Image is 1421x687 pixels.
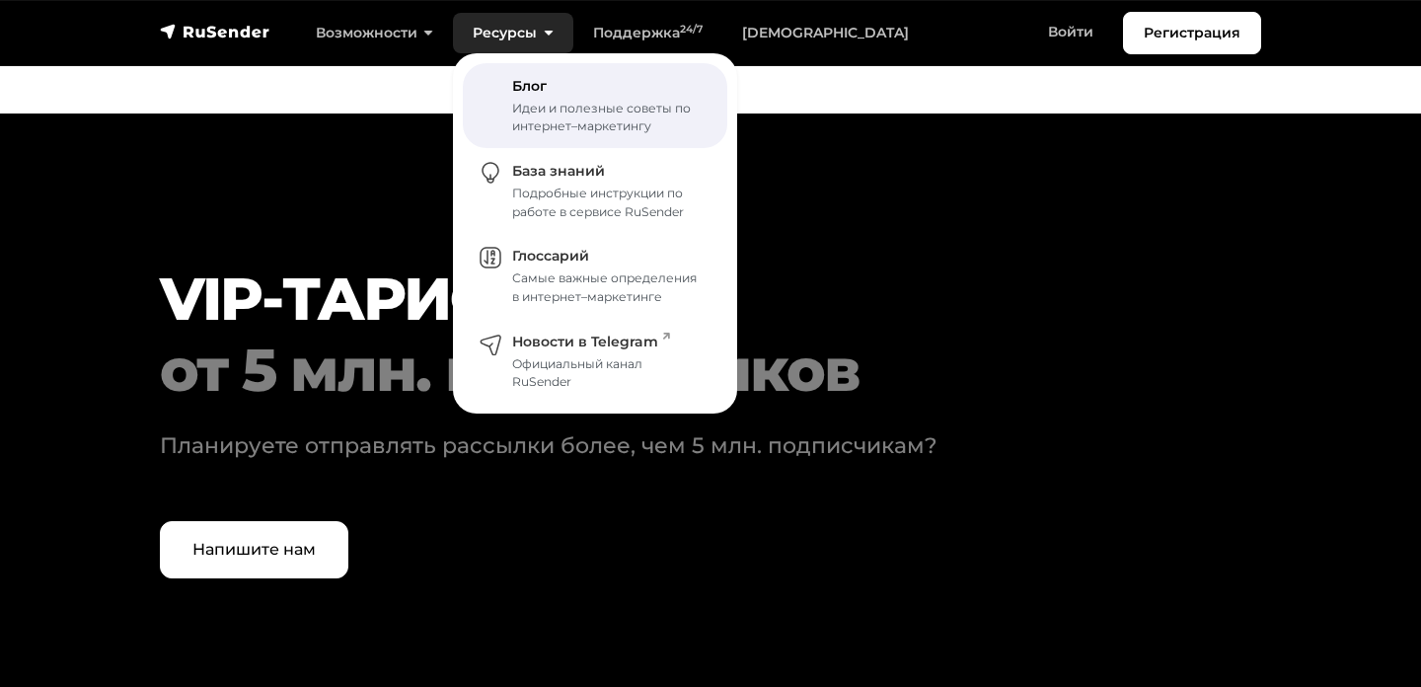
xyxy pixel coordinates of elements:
[1028,12,1113,52] a: Войти
[512,100,704,136] div: Идеи и полезные советы по интернет–маркетингу
[512,269,704,306] div: Самые важные определения в интернет–маркетинге
[680,23,703,36] sup: 24/7
[512,185,704,221] div: Подробные инструкции по работе в сервисе RuSender
[512,162,605,180] span: База знаний
[160,335,1167,406] div: от 5 млн. подписчиков
[160,22,270,41] img: RuSender
[722,13,929,53] a: [DEMOGRAPHIC_DATA]
[160,521,348,578] a: Напишите нам
[160,429,1116,462] p: Планируете отправлять рассылки более, чем 5 млн. подписчикам?
[160,264,1167,406] h2: VIP-ТАРИФ —
[512,247,589,265] span: Глоссарий
[296,13,453,53] a: Возможности
[573,13,722,53] a: Поддержка24/7
[463,319,727,404] a: Новости в Telegram Официальный канал RuSender
[463,148,727,233] a: База знаний Подробные инструкции по работе в сервисе RuSender
[512,77,547,95] span: Блог
[453,13,572,53] a: Ресурсы
[1123,12,1261,54] a: Регистрация
[512,355,704,392] div: Официальный канал RuSender
[463,234,727,319] a: Глоссарий Самые важные определения в интернет–маркетинге
[463,63,727,148] a: Блог Идеи и полезные советы по интернет–маркетингу
[512,333,670,350] span: Новости в Telegram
